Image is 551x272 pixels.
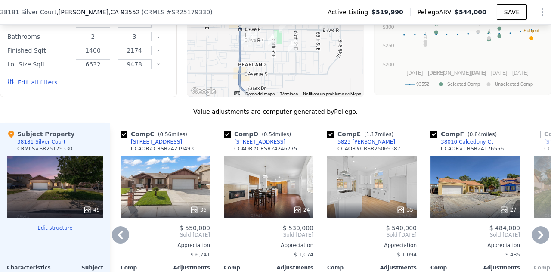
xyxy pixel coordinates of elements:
text: [PERSON_NAME][DATE] [428,70,486,76]
div: Bathrooms [7,31,71,43]
text: Unselected Comp [495,81,533,87]
a: Términos [280,91,298,96]
div: Comp [224,264,269,271]
text: A [487,29,491,34]
span: Sold [DATE] [121,231,210,238]
div: 27 [500,206,517,214]
div: ( ) [142,8,213,16]
button: Edit structure [7,225,103,231]
div: CCAOR # CRSR24246775 [234,145,297,152]
text: $200 [383,62,394,68]
div: Finished Sqft [7,44,71,56]
a: 5823 [PERSON_NAME] [327,138,395,145]
div: Subject [55,264,103,271]
button: Clear [157,35,160,39]
span: 0.56 [160,131,171,138]
text: I [425,31,426,37]
button: Datos del mapa [245,91,275,97]
span: $ 530,000 [283,225,313,231]
text: Selected Comp [447,81,480,87]
span: Sold [DATE] [224,231,313,238]
span: $544,000 [455,9,486,16]
div: Adjustments [475,264,520,271]
div: Comp F [430,130,500,138]
text: $250 [383,43,394,49]
div: 38181 Silver Court [17,138,65,145]
span: ( miles) [258,131,294,138]
div: Appreciation [430,242,520,249]
div: 4931 Halen St [247,32,257,47]
text: K [477,22,480,27]
div: CCAOR # CRSR25069387 [337,145,400,152]
span: $ 550,000 [180,225,210,231]
div: Adjustments [269,264,313,271]
span: CRMLS [144,9,164,16]
span: # SR25179330 [167,9,210,16]
div: CCAOR # CRSR24176556 [441,145,504,152]
text: 93552 [416,81,429,87]
a: [STREET_ADDRESS] [224,138,285,145]
div: 5823 [PERSON_NAME] [337,138,395,145]
div: Characteristics [7,264,55,271]
div: 35 [396,206,413,214]
div: Comp [121,264,165,271]
div: Subject Property [7,130,74,138]
div: 5389 Evergem Ave [268,31,277,46]
div: 24 [293,206,310,214]
div: Appreciation [327,242,417,249]
button: Edit all filters [7,78,57,87]
span: , CA 93552 [108,9,140,16]
span: $ 1,074 [294,252,313,258]
a: Notificar un problema de Maps [303,91,361,96]
a: 38010 Calcedony Ct [430,138,493,145]
span: $ 540,000 [386,225,417,231]
text: H [424,34,427,40]
div: 49 [83,206,100,214]
text: [DATE] [512,70,529,76]
div: Comp C [121,130,191,138]
div: Comp D [224,130,294,138]
button: SAVE [497,4,527,20]
span: 1.17 [366,131,378,138]
text: C [435,22,438,27]
div: 37718 Christensen Ct [241,31,251,45]
div: Appreciation [121,242,210,249]
span: ( miles) [155,131,191,138]
span: ( miles) [361,131,397,138]
text: [DATE] [407,70,423,76]
text: J [488,28,490,33]
span: Sold [DATE] [327,231,417,238]
div: Comp [327,264,372,271]
div: Adjustments [372,264,417,271]
div: 38010 Calcedony Ct [441,138,493,145]
span: Active Listing [328,8,371,16]
div: 5823 Katrina Pl [288,39,297,53]
button: Clear [157,63,160,66]
div: CCAOR # CRSR24219493 [131,145,194,152]
button: Show Options [534,3,551,21]
div: [STREET_ADDRESS] [131,138,182,145]
a: Abre esta zona en Google Maps (se abre en una nueva ventana) [189,86,218,97]
button: Clear [157,49,160,53]
a: [STREET_ADDRESS] [121,138,182,145]
span: 0.84 [470,131,481,138]
span: $ 485 [505,252,520,258]
span: -$ 6,741 [189,252,210,258]
button: Combinaciones de teclas [234,91,240,95]
img: Google [189,86,218,97]
span: $519,990 [371,8,403,16]
div: Adjustments [165,264,210,271]
span: $ 1,094 [397,252,417,258]
div: [STREET_ADDRESS] [234,138,285,145]
text: [DATE] [470,70,486,76]
span: $ 484,000 [489,225,520,231]
span: , [PERSON_NAME] [56,8,140,16]
div: Appreciation [224,242,313,249]
text: $300 [383,24,394,30]
div: Comp E [327,130,397,138]
div: 36 [190,206,207,214]
div: CRMLS # SR25179330 [17,145,72,152]
span: Pellego ARV [418,8,455,16]
span: 0.54 [264,131,275,138]
text: D [498,26,501,31]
